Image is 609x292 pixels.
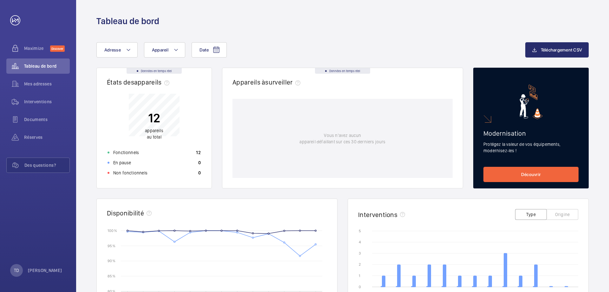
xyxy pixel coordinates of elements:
[145,128,163,133] span: appareils
[107,78,172,86] h2: États des
[145,110,163,126] p: 12
[113,160,131,166] p: En pause
[134,78,172,86] span: appareils
[196,149,201,156] p: 12
[104,47,121,52] span: Adresse
[28,267,62,274] p: [PERSON_NAME]
[520,85,543,119] img: marketing-card.svg
[24,116,70,123] span: Documents
[96,15,159,27] h1: Tableau de bord
[483,141,579,154] p: Protégez la valeur de vos équipements, modernisez-les !
[541,47,582,52] span: Téléchargement CSV
[113,170,147,176] p: Non fonctionnels
[108,259,115,263] text: 90 %
[358,211,397,219] h2: Interventions
[200,47,209,52] span: Date
[24,45,50,51] span: Maximize
[192,42,227,58] button: Date
[299,132,385,145] p: Vous n'avez aucun appareil défaillant sur ces 30 derniers jours
[113,149,139,156] p: Fonctionnels
[107,209,144,217] h2: Disponibilité
[483,167,579,182] a: Découvrir
[108,274,115,278] text: 85 %
[359,285,361,289] text: 0
[359,262,361,267] text: 2
[232,78,303,86] h2: Appareils à
[96,42,138,58] button: Adresse
[144,42,185,58] button: Appareil
[24,63,70,69] span: Tableau de bord
[359,229,361,233] text: 5
[145,127,163,140] p: au total
[359,274,360,278] text: 1
[525,42,589,58] button: Téléchargement CSV
[152,47,168,52] span: Appareil
[547,209,578,220] button: Origine
[108,228,117,233] text: 100 %
[198,170,201,176] p: 0
[359,240,361,244] text: 4
[14,267,19,274] p: TD
[359,251,361,255] text: 3
[24,162,69,168] span: Des questions?
[198,160,201,166] p: 0
[483,129,579,137] h2: Modernisation
[24,98,70,105] span: Interventions
[108,243,115,248] text: 95 %
[24,134,70,140] span: Réserves
[127,68,182,74] div: Données en temps réel
[515,209,547,220] button: Type
[24,81,70,87] span: Mes adresses
[265,78,303,86] span: surveiller
[315,68,370,74] div: Données en temps réel
[50,45,65,52] span: Discover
